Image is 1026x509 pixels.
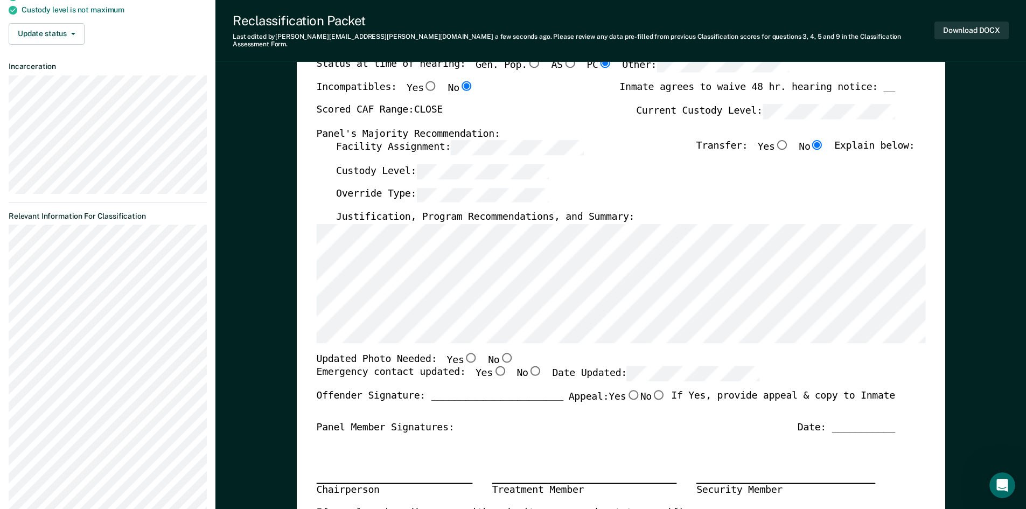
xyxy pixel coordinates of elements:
input: Yes [492,366,506,376]
input: No [528,366,542,376]
input: PC [598,58,612,67]
span: maximum [90,5,124,14]
label: Custody Level: [336,164,549,179]
label: No [488,352,514,366]
div: Emergency contact updated: [316,366,759,390]
div: Panel's Majority Recommendation: [316,128,895,141]
input: AS [562,58,576,67]
input: Other: [657,58,789,73]
div: Panel Member Signatures: [316,421,454,434]
input: Custody Level: [416,164,549,179]
label: Override Type: [336,187,549,203]
label: No [448,81,473,95]
label: Justification, Program Recommendations, and Summary: [336,211,634,224]
input: Yes [774,140,788,150]
input: No [652,390,666,400]
input: Current Custody Level: [762,104,895,119]
div: Treatment Member [492,483,676,497]
iframe: Intercom live chat [989,472,1015,498]
div: Reclassification Packet [233,13,934,29]
label: Other: [622,58,789,73]
label: AS [551,58,577,73]
div: Last edited by [PERSON_NAME][EMAIL_ADDRESS][PERSON_NAME][DOMAIN_NAME] . Please review any data pr... [233,33,934,48]
span: a few seconds ago [495,33,550,40]
label: Yes [757,140,788,155]
input: No [459,81,473,91]
label: No [517,366,542,381]
label: Yes [609,390,640,404]
label: Date Updated: [552,366,759,381]
div: Chairperson [316,483,472,497]
input: Facility Assignment: [451,140,583,155]
label: PC [587,58,612,73]
label: Yes [406,81,437,95]
input: Yes [626,390,640,400]
button: Download DOCX [934,22,1009,39]
label: Current Custody Level: [636,104,895,119]
input: Override Type: [416,187,549,203]
input: Yes [423,81,437,91]
label: Scored CAF Range: CLOSE [316,104,443,119]
input: Yes [464,352,478,362]
div: Date: ___________ [797,421,895,434]
input: No [499,352,513,362]
div: Status at time of hearing: [316,58,789,81]
button: Update status [9,23,85,45]
div: Security Member [696,483,875,497]
div: Incompatibles: [316,81,473,104]
label: Appeal: [568,390,666,413]
input: Date Updated: [626,366,759,381]
label: Yes [475,366,506,381]
label: Facility Assignment: [336,140,583,155]
input: Gen. Pop. [527,58,541,67]
div: Inmate agrees to waive 48 hr. hearing notice: __ [619,81,895,104]
div: Offender Signature: _______________________ If Yes, provide appeal & copy to Inmate [316,390,895,421]
div: Custody level is not [22,5,207,15]
dt: Relevant Information For Classification [9,212,207,221]
label: No [640,390,666,404]
dt: Incarceration [9,62,207,71]
label: No [799,140,825,155]
div: Transfer: Explain below: [696,140,915,164]
label: Gen. Pop. [475,58,541,73]
input: No [810,140,824,150]
div: Updated Photo Needed: [316,352,513,366]
label: Yes [446,352,478,366]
